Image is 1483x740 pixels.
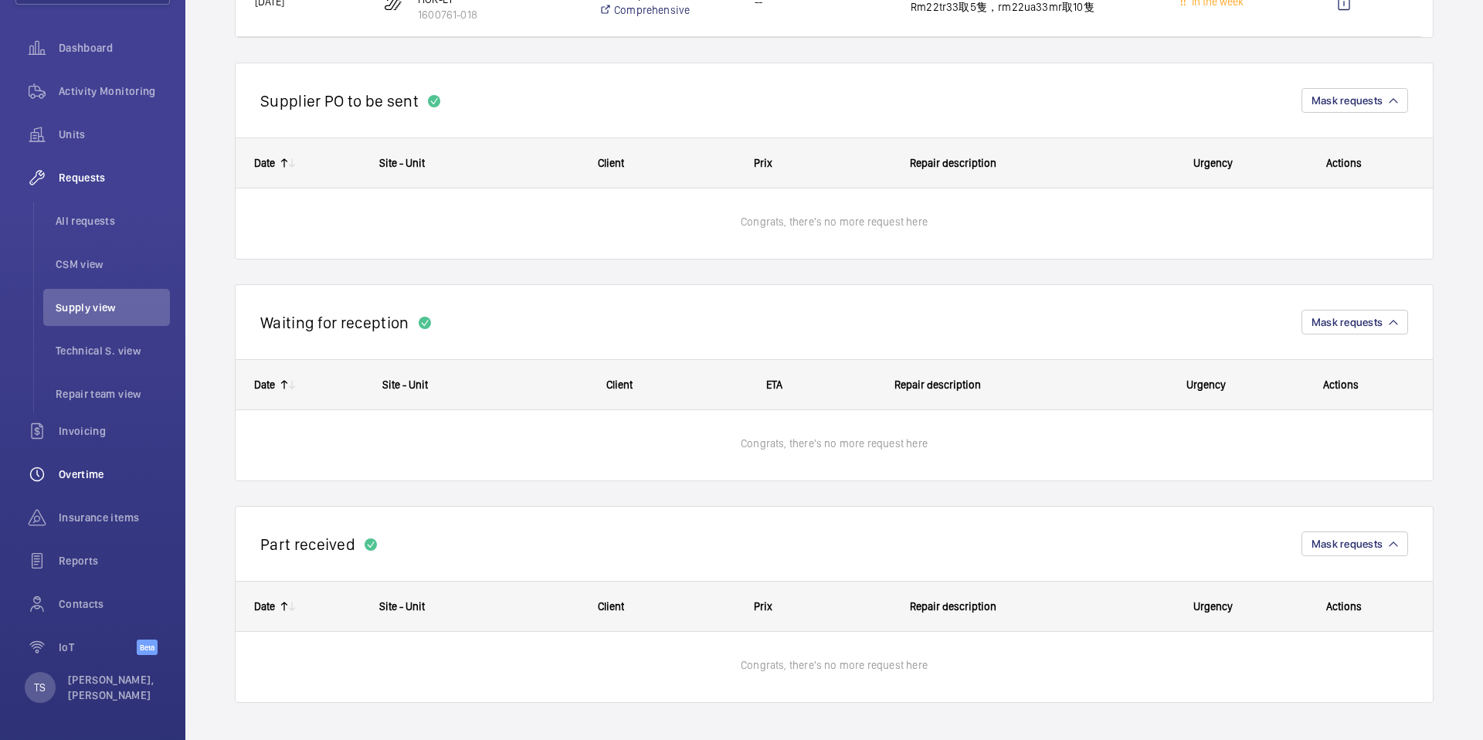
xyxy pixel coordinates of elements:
span: Site - Unit [379,157,425,169]
span: Repair description [894,378,981,391]
span: Client [598,600,624,613]
span: Repair description [910,600,996,613]
span: Units [59,127,170,142]
div: Date [254,378,275,391]
span: Actions [1326,157,1362,169]
span: Urgency [1193,157,1233,169]
span: Prix [754,157,772,169]
span: Insurance items [59,510,170,525]
span: Prix [754,600,772,613]
span: Urgency [1193,600,1233,613]
span: Site - Unit [379,600,425,613]
p: [PERSON_NAME], [PERSON_NAME] [68,672,161,703]
span: Actions [1326,600,1362,613]
div: Date [254,157,275,169]
span: Client [606,378,633,391]
span: Invoicing [59,423,170,439]
span: ETA [766,378,782,391]
span: IoT [59,640,137,655]
span: Urgency [1186,378,1226,391]
span: Contacts [59,596,170,612]
span: CSM view [56,256,170,272]
button: Mask requests [1301,88,1408,113]
span: Dashboard [59,40,170,56]
span: Actions [1323,378,1359,391]
h2: Part received [260,535,355,554]
span: Repair description [910,157,996,169]
p: TS [34,680,46,695]
span: Activity Monitoring [59,83,170,99]
span: Reports [59,553,170,569]
a: Comprehensive [599,2,735,18]
p: 1600761-018 [418,7,579,22]
div: Date [254,600,275,613]
span: Mask requests [1312,94,1383,107]
span: Mask requests [1312,538,1383,550]
span: Beta [137,640,158,655]
h2: Waiting for reception [260,313,409,332]
span: Technical S. view [56,343,170,358]
span: Site - Unit [382,378,428,391]
span: Repair team view [56,386,170,402]
button: Mask requests [1301,531,1408,556]
span: Requests [59,170,170,185]
span: Supply view [56,300,170,315]
span: Mask requests [1312,316,1383,328]
button: Mask requests [1301,310,1408,334]
span: Client [598,157,624,169]
h2: Supplier PO to be sent [260,91,419,110]
span: All requests [56,213,170,229]
span: Overtime [59,467,170,482]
